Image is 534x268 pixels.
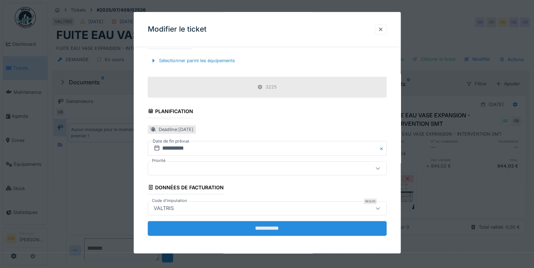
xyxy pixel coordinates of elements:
[148,25,206,34] h3: Modifier le ticket
[379,141,387,156] button: Close
[266,84,277,91] div: 3225
[159,126,193,133] div: Deadline : [DATE]
[148,56,238,65] div: Sélectionner parmi les équipements
[152,137,190,145] label: Date de fin prévue
[151,198,189,204] label: Code d'imputation
[148,182,224,194] div: Données de facturation
[148,37,192,49] div: Localisation
[148,106,193,118] div: Planification
[364,198,377,204] div: Requis
[151,158,167,164] label: Priorité
[151,204,177,212] div: VALTRIS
